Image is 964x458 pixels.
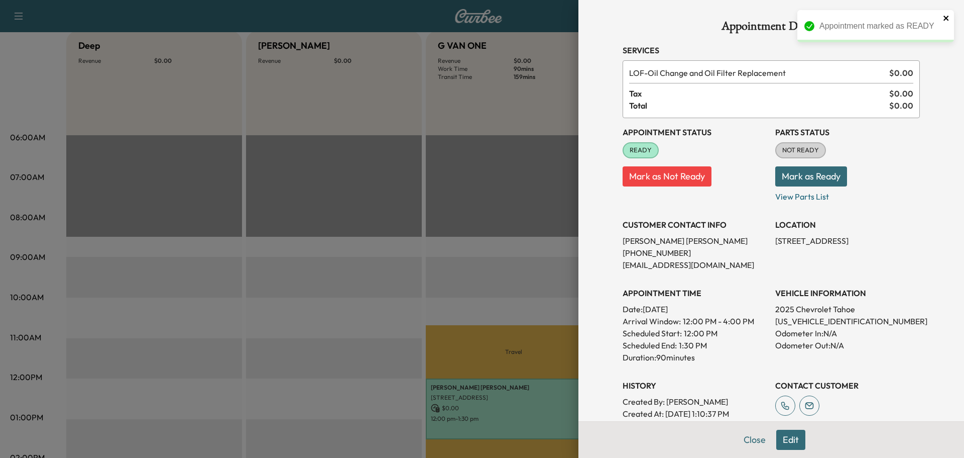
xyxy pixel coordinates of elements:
[624,145,658,155] span: READY
[623,380,767,392] h3: History
[623,44,920,56] h3: Services
[737,430,772,450] button: Close
[629,87,889,100] span: Tax
[623,126,767,138] h3: Appointment Status
[623,339,677,351] p: Scheduled End:
[776,430,805,450] button: Edit
[775,287,920,299] h3: VEHICLE INFORMATION
[889,87,913,100] span: $ 0.00
[629,67,885,79] span: Oil Change and Oil Filter Replacement
[775,315,920,327] p: [US_VEHICLE_IDENTIFICATION_NUMBER]
[775,303,920,315] p: 2025 Chevrolet Tahoe
[623,351,767,363] p: Duration: 90 minutes
[776,145,825,155] span: NOT READY
[623,235,767,247] p: [PERSON_NAME] [PERSON_NAME]
[889,100,913,112] span: $ 0.00
[623,259,767,271] p: [EMAIL_ADDRESS][DOMAIN_NAME]
[775,219,920,231] h3: LOCATION
[943,14,950,22] button: close
[623,20,920,36] h1: Appointment Details
[623,315,767,327] p: Arrival Window:
[623,408,767,420] p: Created At : [DATE] 1:10:37 PM
[889,67,913,79] span: $ 0.00
[775,380,920,392] h3: CONTACT CUSTOMER
[775,166,847,187] button: Mark as Ready
[623,287,767,299] h3: APPOINTMENT TIME
[623,303,767,315] p: Date: [DATE]
[623,327,682,339] p: Scheduled Start:
[683,315,754,327] span: 12:00 PM - 4:00 PM
[623,219,767,231] h3: CUSTOMER CONTACT INFO
[623,396,767,408] p: Created By : [PERSON_NAME]
[775,235,920,247] p: [STREET_ADDRESS]
[775,126,920,138] h3: Parts Status
[775,327,920,339] p: Odometer In: N/A
[623,247,767,259] p: [PHONE_NUMBER]
[819,20,940,32] div: Appointment marked as READY
[623,166,711,187] button: Mark as Not Ready
[775,339,920,351] p: Odometer Out: N/A
[679,339,707,351] p: 1:30 PM
[684,327,717,339] p: 12:00 PM
[629,100,889,112] span: Total
[775,187,920,203] p: View Parts List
